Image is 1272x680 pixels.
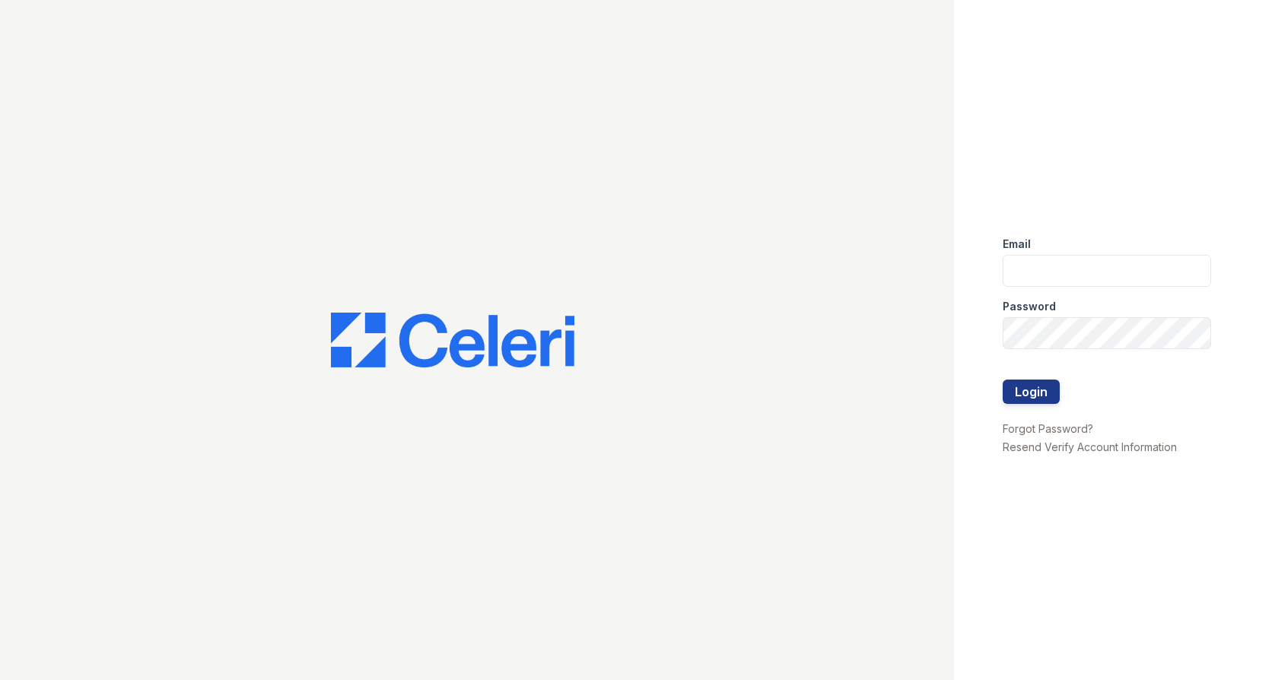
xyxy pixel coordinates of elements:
img: CE_Logo_Blue-a8612792a0a2168367f1c8372b55b34899dd931a85d93a1a3d3e32e68fde9ad4.png [331,313,574,367]
label: Email [1003,237,1031,252]
a: Resend Verify Account Information [1003,440,1177,453]
a: Forgot Password? [1003,422,1093,435]
button: Login [1003,380,1060,404]
label: Password [1003,299,1056,314]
